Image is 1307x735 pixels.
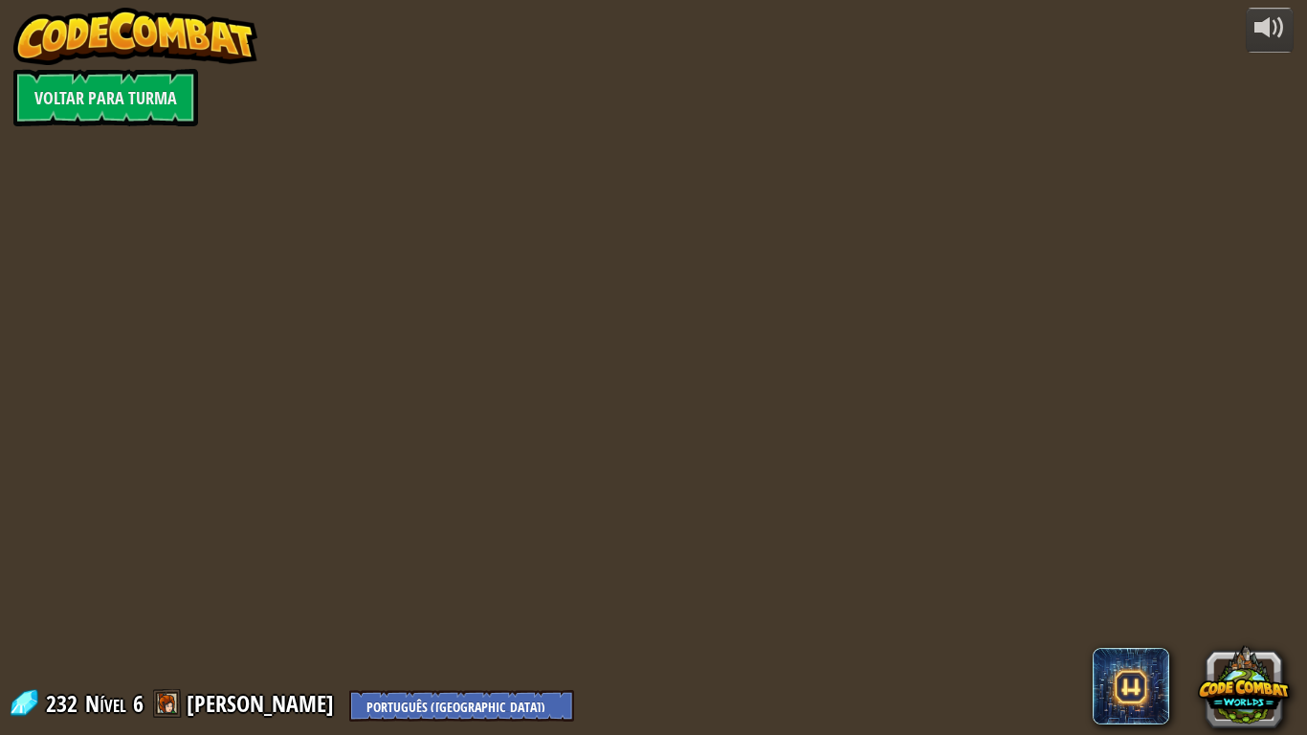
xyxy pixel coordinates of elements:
[13,69,198,126] a: Voltar para Turma
[1246,8,1294,53] button: Ajuste o volume
[46,688,83,719] span: 232
[13,8,258,65] img: CodeCombat - Learn how to code by playing a game
[187,688,340,719] a: [PERSON_NAME]
[133,688,144,719] span: 6
[85,688,126,720] span: Nível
